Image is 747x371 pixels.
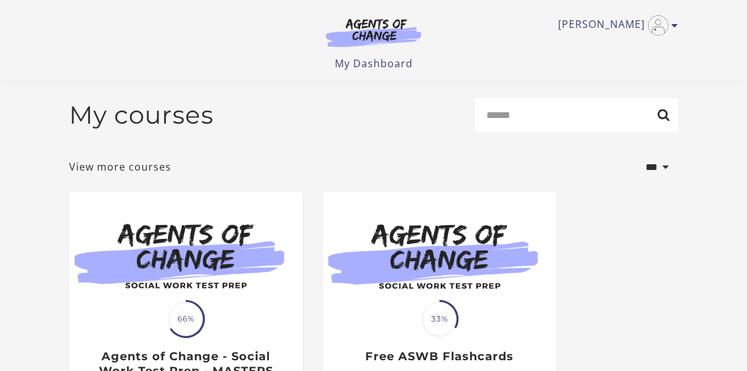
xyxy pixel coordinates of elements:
span: 66% [169,302,203,336]
img: Agents of Change Logo [313,18,434,47]
a: My Dashboard [335,56,413,70]
span: 33% [422,302,457,336]
h2: My courses [69,100,214,130]
a: View more courses [69,159,171,174]
h3: Free ASWB Flashcards [336,349,542,364]
a: Toggle menu [558,15,672,36]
